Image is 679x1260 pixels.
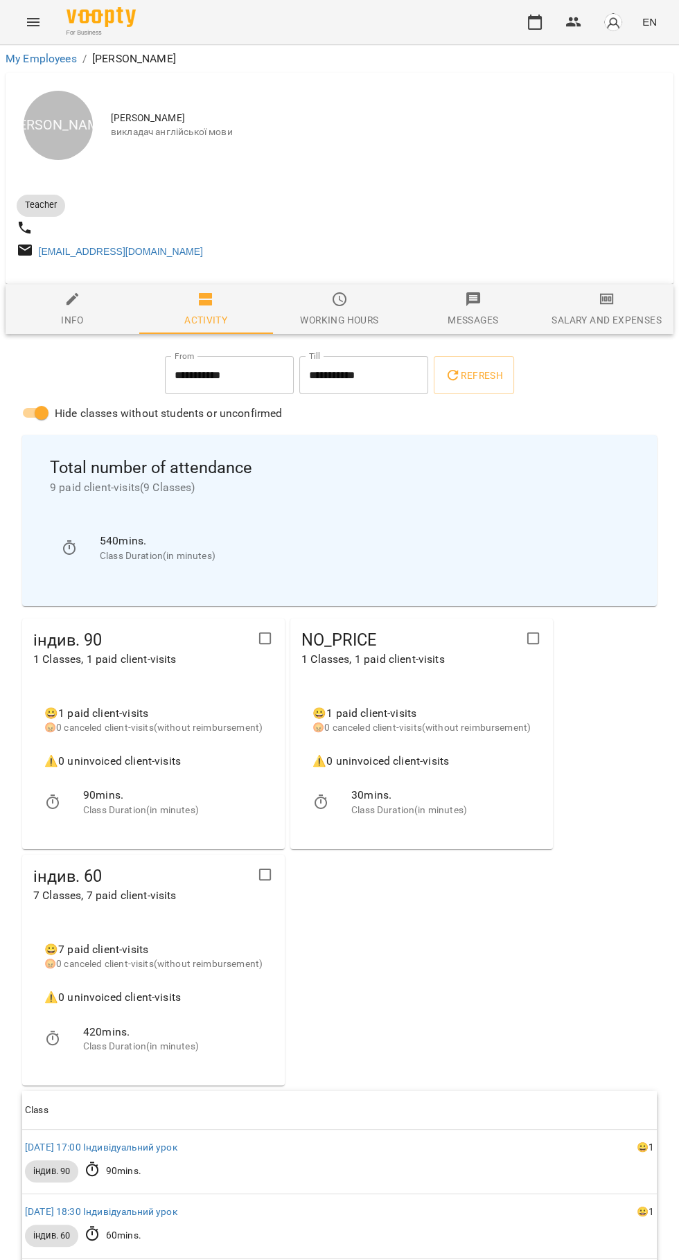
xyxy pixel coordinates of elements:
span: 😀 1 paid client-visits [312,707,416,720]
span: For Business [67,28,136,37]
span: Total number of attendance [50,457,629,479]
p: 420 mins. [83,1024,263,1040]
span: 😡 0 canceled client-visits(without reimbursement) [44,722,263,733]
p: Class Duration(in minutes) [100,549,618,563]
p: 30 mins. [351,787,531,804]
nav: breadcrumb [6,51,673,67]
div: Working hours [300,312,378,328]
span: NO_PRICE [301,630,519,651]
p: 540 mins. [100,533,618,549]
p: 7 Classes , 7 paid client-visits [33,887,251,904]
lable: 60 mins. [106,1230,141,1241]
span: 9 paid client-visits ( 9 Classes ) [50,479,629,496]
img: Voopty Logo [67,7,136,27]
div: 😀1 [637,1141,654,1155]
div: Info [61,312,84,328]
lable: 90 mins. [106,1165,141,1176]
a: My Employees [6,52,77,65]
div: Messages [448,312,498,328]
p: [PERSON_NAME] [92,51,176,67]
span: Teacher [17,199,65,211]
span: 😡 0 canceled client-visits(without reimbursement) [312,722,531,733]
a: [DATE] 18:30 Індивідуальний урок [25,1206,177,1217]
span: Hide classes without students or unconfirmed [55,405,283,422]
p: Class Duration(in minutes) [83,804,263,817]
span: індив. 90 [25,1165,78,1178]
img: avatar_s.png [603,12,623,32]
span: 😀 7 paid client-visits [44,943,148,956]
span: Refresh [445,367,503,384]
div: Sort [25,1102,48,1119]
a: [DATE] 17:00 Індивідуальний урок [25,1142,177,1153]
button: Refresh [434,356,514,395]
div: 😀1 [637,1205,654,1219]
p: 90 mins. [83,787,263,804]
span: 😡 0 canceled client-visits(without reimbursement) [44,958,263,969]
span: ⚠️ 0 uninvoiced client-visits [44,754,181,767]
p: 1 Classes , 1 paid client-visits [301,651,519,668]
span: EN [642,15,657,29]
span: ⚠️ 0 uninvoiced client-visits [312,754,449,767]
p: Class Duration(in minutes) [351,804,531,817]
span: індив. 60 [33,866,251,887]
div: Salary and Expenses [552,312,661,328]
span: індив. 90 [33,630,251,651]
p: 1 Classes , 1 paid client-visits [33,651,251,668]
div: Class [25,1102,48,1119]
div: Activity [184,312,227,328]
div: [PERSON_NAME] [24,91,93,160]
a: [EMAIL_ADDRESS][DOMAIN_NAME] [39,246,203,257]
li: / [82,51,87,67]
span: [PERSON_NAME] [111,112,662,125]
span: викладач англійської мови [111,125,662,139]
p: Class Duration(in minutes) [83,1040,263,1054]
span: Class [25,1102,654,1119]
span: ⚠️ 0 uninvoiced client-visits [44,991,181,1004]
button: EN [637,9,662,35]
button: Menu [17,6,50,39]
span: 😀 1 paid client-visits [44,707,148,720]
span: індив. 60 [25,1230,78,1242]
